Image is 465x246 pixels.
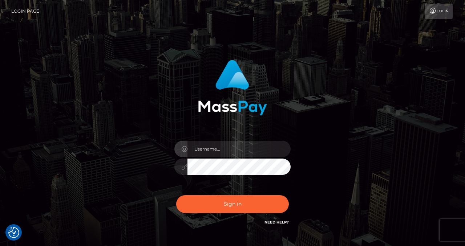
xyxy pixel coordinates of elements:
[11,4,39,19] a: Login Page
[264,220,289,225] a: Need Help?
[176,195,289,213] button: Sign in
[425,4,453,19] a: Login
[187,141,291,157] input: Username...
[8,227,19,238] button: Consent Preferences
[8,227,19,238] img: Revisit consent button
[198,60,267,115] img: MassPay Login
